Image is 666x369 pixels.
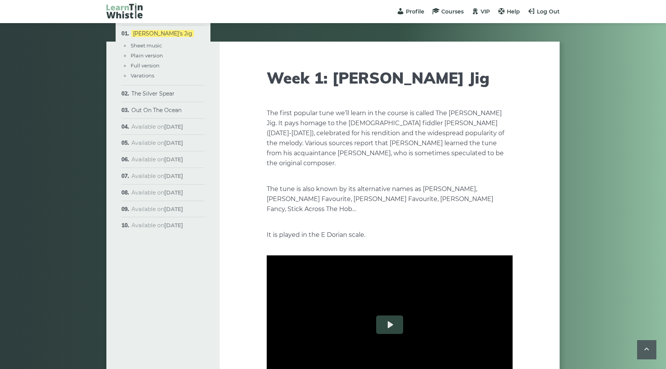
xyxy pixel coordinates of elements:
[106,3,143,18] img: LearnTinWhistle.com
[131,90,175,97] a: The Silver Spear
[131,62,160,69] a: Full version
[164,206,183,213] strong: [DATE]
[267,69,513,87] h1: Week 1: [PERSON_NAME] Jig
[131,72,154,79] a: Varations
[164,173,183,179] strong: [DATE]
[131,206,183,213] span: Available on
[164,156,183,163] strong: [DATE]
[471,8,490,15] a: VIP
[507,8,520,15] span: Help
[537,8,560,15] span: Log Out
[131,52,163,59] a: Plain version
[267,108,513,168] p: The first popular tune we’ll learn in the course is called The [PERSON_NAME] Jig. It pays homage ...
[131,123,183,130] span: Available on
[406,8,424,15] span: Profile
[131,30,194,37] a: [PERSON_NAME]’s Jig
[267,230,513,240] p: It is played in the E Dorian scale.
[164,123,183,130] strong: [DATE]
[131,189,183,196] span: Available on
[267,184,513,214] p: The tune is also known by its alternative names as [PERSON_NAME], [PERSON_NAME] Favourite, [PERSO...
[131,107,182,114] a: Out On The Ocean
[131,42,162,49] a: Sheet music
[131,173,183,179] span: Available on
[131,156,183,163] span: Available on
[441,8,464,15] span: Courses
[164,222,183,229] strong: [DATE]
[432,8,464,15] a: Courses
[498,8,520,15] a: Help
[131,139,183,146] span: Available on
[164,139,183,146] strong: [DATE]
[397,8,424,15] a: Profile
[528,8,560,15] a: Log Out
[164,189,183,196] strong: [DATE]
[481,8,490,15] span: VIP
[131,222,183,229] span: Available on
